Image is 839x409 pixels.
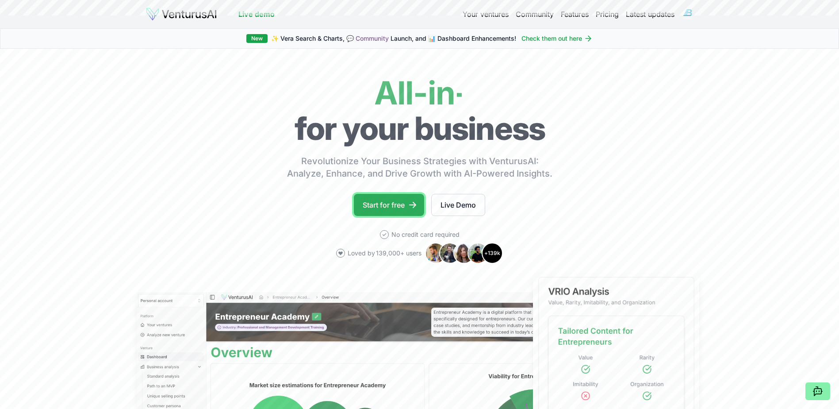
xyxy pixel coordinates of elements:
[453,243,475,264] img: Avatar 3
[425,243,446,264] img: Avatar 1
[467,243,489,264] img: Avatar 4
[521,34,593,43] a: Check them out here
[246,34,268,43] div: New
[431,194,485,216] a: Live Demo
[356,35,389,42] a: Community
[271,34,516,43] span: ✨ Vera Search & Charts, 💬 Launch, and 📊 Dashboard Enhancements!
[354,194,424,216] a: Start for free
[439,243,460,264] img: Avatar 2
